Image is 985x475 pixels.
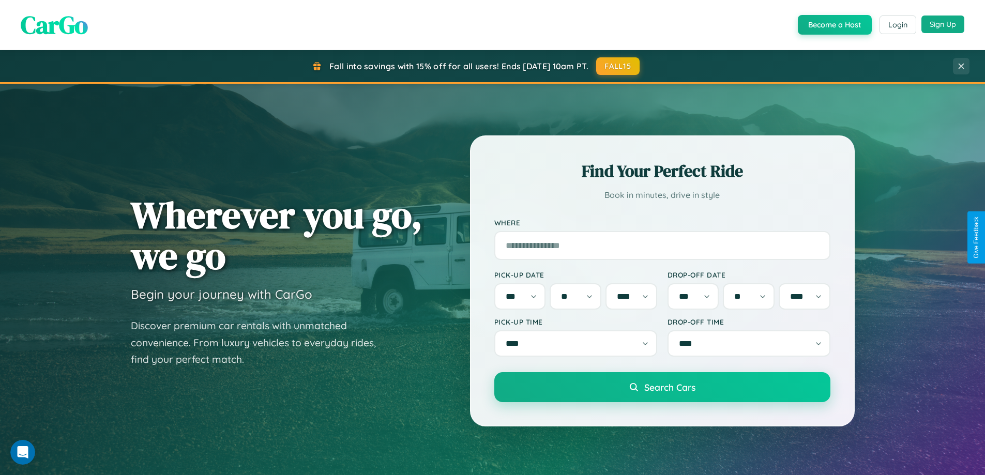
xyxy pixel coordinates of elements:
button: Sign Up [921,16,964,33]
label: Pick-up Date [494,270,657,279]
div: Give Feedback [973,217,980,258]
h1: Wherever you go, we go [131,194,422,276]
iframe: Intercom live chat [10,440,35,465]
span: CarGo [21,8,88,42]
span: Search Cars [644,381,695,393]
span: Fall into savings with 15% off for all users! Ends [DATE] 10am PT. [329,61,588,71]
button: Login [880,16,916,34]
p: Book in minutes, drive in style [494,188,830,203]
button: Search Cars [494,372,830,402]
label: Drop-off Time [668,317,830,326]
label: Pick-up Time [494,317,657,326]
button: FALL15 [596,57,640,75]
h3: Begin your journey with CarGo [131,286,312,302]
label: Where [494,218,830,227]
button: Become a Host [798,15,872,35]
label: Drop-off Date [668,270,830,279]
p: Discover premium car rentals with unmatched convenience. From luxury vehicles to everyday rides, ... [131,317,389,368]
h2: Find Your Perfect Ride [494,160,830,182]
